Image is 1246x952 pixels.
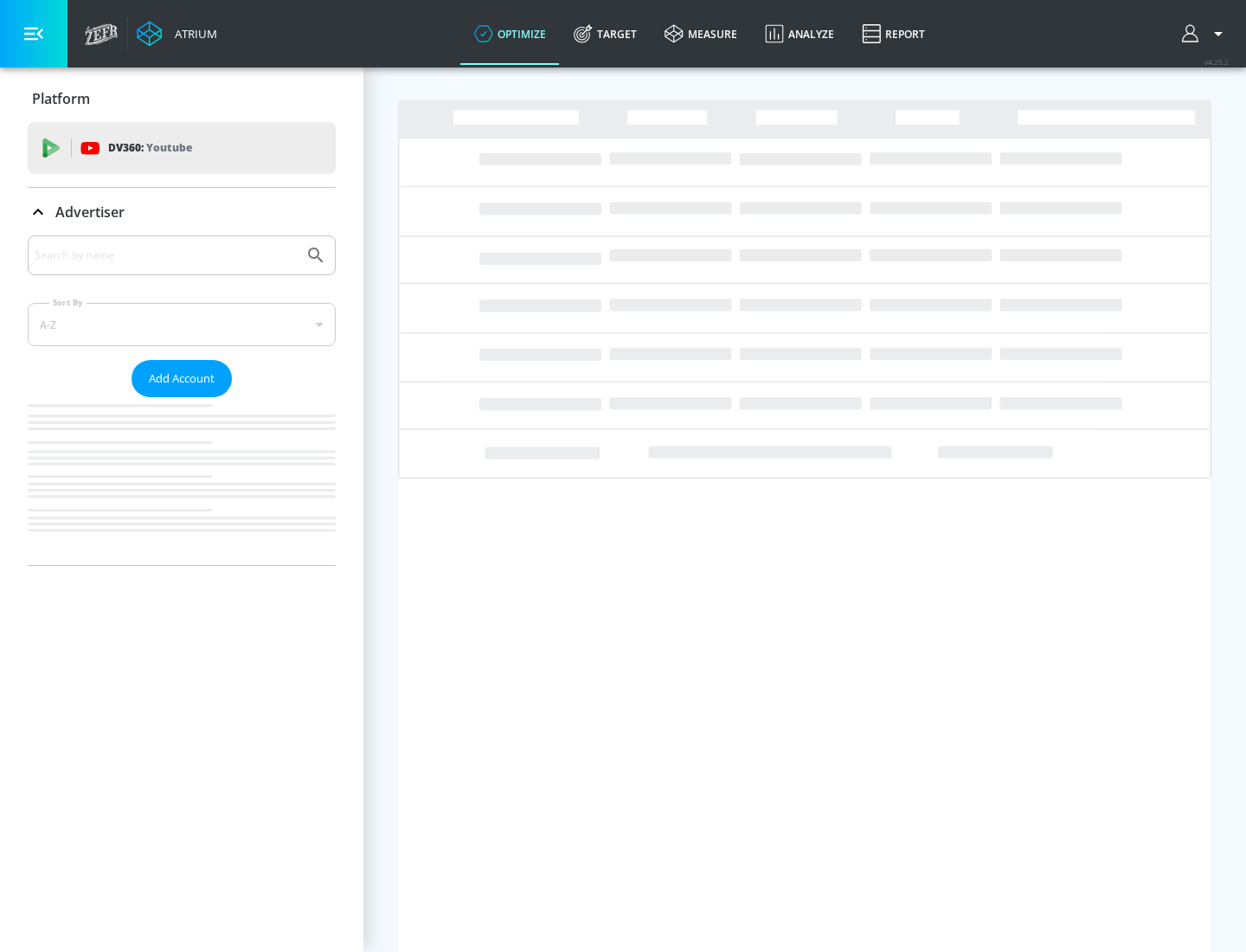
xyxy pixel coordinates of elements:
p: Advertiser [55,203,125,222]
p: Youtube [146,138,192,157]
span: v 4.25.2 [1204,57,1229,67]
a: Atrium [137,21,217,47]
div: Advertiser [28,188,336,236]
div: A-Z [28,303,336,346]
p: DV360: [108,138,192,158]
a: Report [848,3,939,65]
p: Platform [32,89,90,108]
div: DV360: Youtube [28,122,336,174]
span: Add Account [149,369,215,389]
div: Platform [28,74,336,123]
a: Target [560,3,651,65]
a: optimize [460,3,560,65]
a: measure [651,3,751,65]
input: Search by name [35,244,297,267]
label: Sort By [49,297,87,308]
nav: list of Advertiser [28,397,336,565]
div: Advertiser [28,235,336,565]
a: Analyze [751,3,848,65]
button: Add Account [132,360,232,397]
div: Atrium [168,26,217,42]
